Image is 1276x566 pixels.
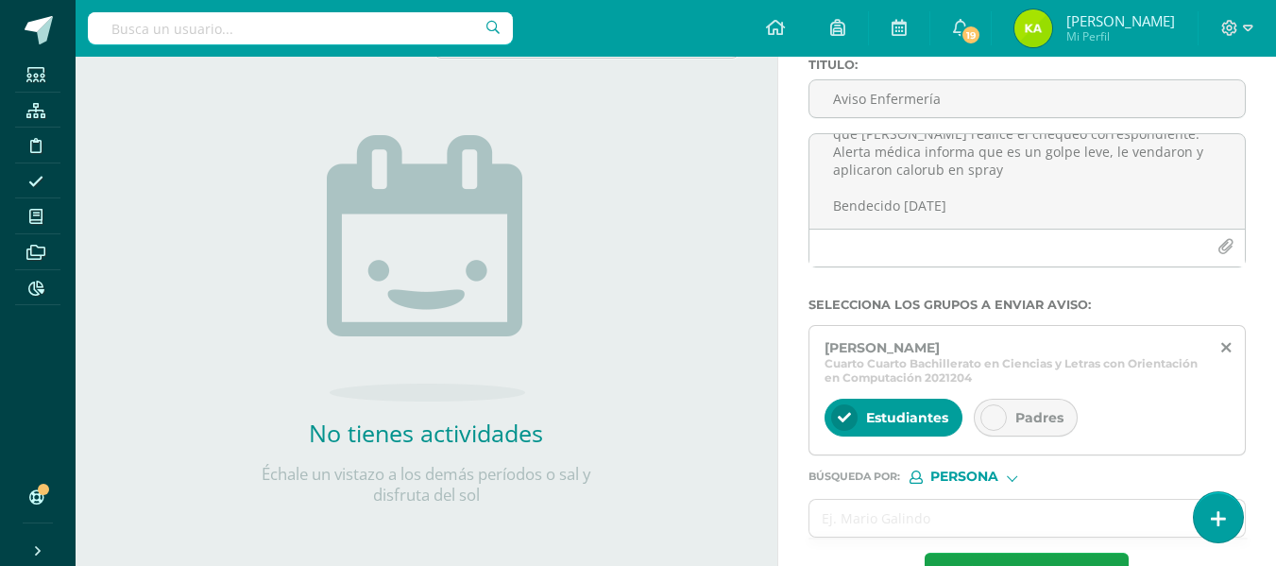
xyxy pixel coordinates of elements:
p: Échale un vistazo a los demás períodos o sal y disfruta del sol [237,464,615,506]
label: Titulo : [808,58,1246,72]
input: Busca un usuario... [88,12,513,44]
span: [PERSON_NAME] [1066,11,1175,30]
span: 19 [961,25,981,45]
label: Selecciona los grupos a enviar aviso : [808,298,1246,312]
h2: No tienes actividades [237,417,615,449]
span: Mi Perfil [1066,28,1175,44]
img: d6f4a965678b72818fa0429cbf0648b7.png [1014,9,1052,47]
span: Persona [930,472,998,482]
img: no_activities.png [327,135,525,402]
textarea: Estimados padres de familia El motivo del presente aviso es para informarles, que su hija [PERSON... [809,134,1245,229]
div: [object Object] [910,471,1051,484]
span: Cuarto Cuarto Bachillerato en Ciencias y Letras con Orientación en Computación 2021204 [825,356,1210,385]
span: Búsqueda por : [808,472,900,482]
input: Titulo [809,80,1245,117]
span: [PERSON_NAME] [825,339,940,356]
input: Ej. Mario Galindo [809,500,1208,537]
span: Padres [1015,409,1063,426]
span: Estudiantes [866,409,948,426]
